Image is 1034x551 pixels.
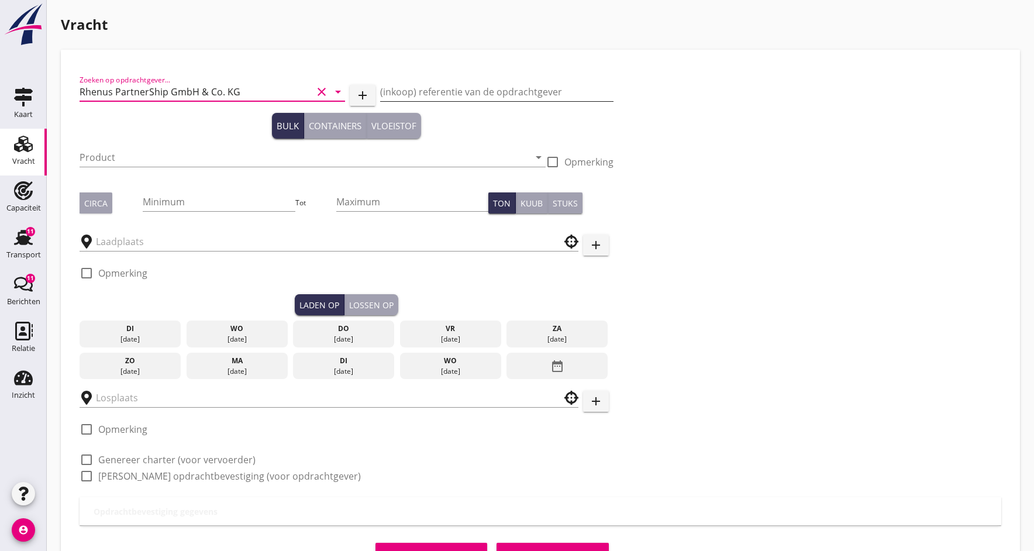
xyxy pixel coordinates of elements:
[493,197,511,209] div: Ton
[272,113,304,139] button: Bulk
[26,274,35,283] div: 11
[189,366,285,377] div: [DATE]
[82,334,178,345] div: [DATE]
[98,423,147,435] label: Opmerking
[331,85,345,99] i: arrow_drop_down
[98,454,256,466] label: Genereer charter (voor vervoerder)
[6,204,41,212] div: Capaciteit
[532,150,546,164] i: arrow_drop_down
[143,192,295,211] input: Minimum
[80,148,529,167] input: Product
[336,192,488,211] input: Maximum
[304,113,367,139] button: Containers
[7,298,40,305] div: Berichten
[295,294,344,315] button: Laden op
[6,251,41,259] div: Transport
[402,323,498,334] div: vr
[82,323,178,334] div: di
[84,197,108,209] div: Circa
[488,192,516,213] button: Ton
[309,119,361,133] div: Containers
[61,14,1020,35] h1: Vracht
[12,391,35,399] div: Inzicht
[548,192,583,213] button: Stuks
[2,3,44,46] img: logo-small.a267ee39.svg
[553,197,578,209] div: Stuks
[344,294,398,315] button: Lossen op
[295,198,336,208] div: Tot
[296,356,392,366] div: di
[589,394,603,408] i: add
[96,232,546,251] input: Laadplaats
[349,299,394,311] div: Lossen op
[189,356,285,366] div: ma
[296,366,392,377] div: [DATE]
[402,334,498,345] div: [DATE]
[277,119,299,133] div: Bulk
[402,366,498,377] div: [DATE]
[550,356,564,377] i: date_range
[509,323,605,334] div: za
[189,334,285,345] div: [DATE]
[98,470,361,482] label: [PERSON_NAME] opdrachtbevestiging (voor opdrachtgever)
[82,356,178,366] div: zo
[564,156,613,168] label: Opmerking
[371,119,416,133] div: Vloeistof
[589,238,603,252] i: add
[98,267,147,279] label: Opmerking
[12,518,35,542] i: account_circle
[80,82,312,101] input: Zoeken op opdrachtgever...
[380,82,613,101] input: (inkoop) referentie van de opdrachtgever
[189,323,285,334] div: wo
[14,111,33,118] div: Kaart
[82,366,178,377] div: [DATE]
[521,197,543,209] div: Kuub
[12,157,35,165] div: Vracht
[296,323,392,334] div: do
[367,113,421,139] button: Vloeistof
[80,192,112,213] button: Circa
[299,299,339,311] div: Laden op
[315,85,329,99] i: clear
[12,345,35,352] div: Relatie
[26,227,35,236] div: 11
[356,88,370,102] i: add
[96,388,546,407] input: Losplaats
[402,356,498,366] div: wo
[296,334,392,345] div: [DATE]
[516,192,548,213] button: Kuub
[509,334,605,345] div: [DATE]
